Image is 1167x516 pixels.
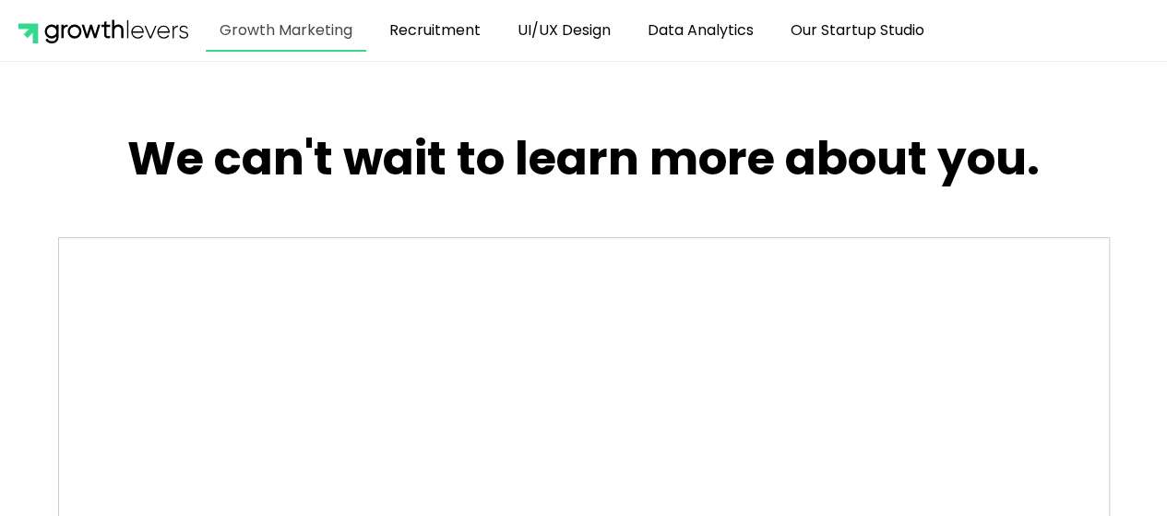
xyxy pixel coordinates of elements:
h2: We can't wait to learn more about you. [58,136,1110,182]
nav: Menu [188,9,957,52]
a: Data Analytics [634,9,768,52]
a: Our Startup Studio [777,9,938,52]
a: Recruitment [375,9,494,52]
a: Growth Marketing [206,9,366,52]
a: UI/UX Design [504,9,625,52]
